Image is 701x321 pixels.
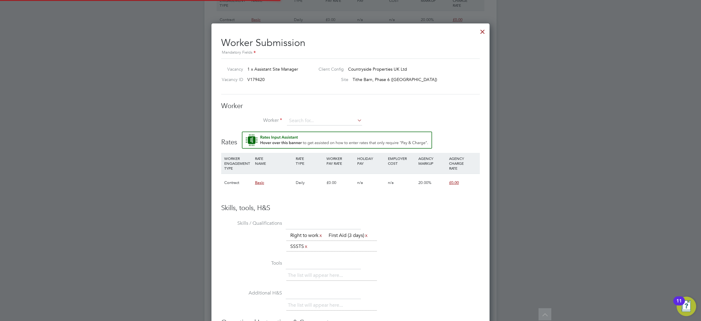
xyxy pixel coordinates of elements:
[417,153,448,169] div: AGENCY MARKUP
[386,153,417,169] div: EMPLOYER COST
[219,77,243,82] label: Vacancy ID
[353,77,437,82] span: Tithe Barn, Phase 6 ([GEOGRAPHIC_DATA])
[221,260,282,266] label: Tools
[223,153,253,174] div: WORKER ENGAGEMENT TYPE
[247,77,265,82] span: V179420
[288,242,311,251] li: SSSTS
[287,116,362,125] input: Search for...
[325,153,356,169] div: WORKER PAY RATE
[288,301,345,309] li: The list will appear here...
[288,231,325,240] li: Right to work
[314,77,348,82] label: Site
[676,301,682,309] div: 11
[326,231,371,240] li: First Aid (3 days)
[304,242,308,250] a: x
[221,132,480,147] h3: Rates
[364,231,368,239] a: x
[677,297,696,316] button: Open Resource Center, 11 new notifications
[221,290,282,296] label: Additional H&S
[325,174,356,192] div: £0.00
[357,180,363,185] span: n/a
[294,153,325,169] div: RATE TYPE
[221,32,480,56] h2: Worker Submission
[221,117,282,124] label: Worker
[314,66,344,72] label: Client Config
[221,204,480,213] h3: Skills, tools, H&S
[221,220,282,227] label: Skills / Qualifications
[356,153,386,169] div: HOLIDAY PAY
[219,66,243,72] label: Vacancy
[348,66,407,72] span: Countryside Properties UK Ltd
[221,102,480,111] h3: Worker
[388,180,394,185] span: n/a
[253,153,294,169] div: RATE NAME
[223,174,253,192] div: Contract
[288,271,345,280] li: The list will appear here...
[247,66,298,72] span: 1 x Assistant Site Manager
[418,180,431,185] span: 20.00%
[449,180,459,185] span: £0.00
[242,132,432,149] button: Rate Assistant
[319,231,323,239] a: x
[255,180,264,185] span: Basic
[448,153,478,174] div: AGENCY CHARGE RATE
[294,174,325,192] div: Daily
[221,49,480,56] div: Mandatory Fields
